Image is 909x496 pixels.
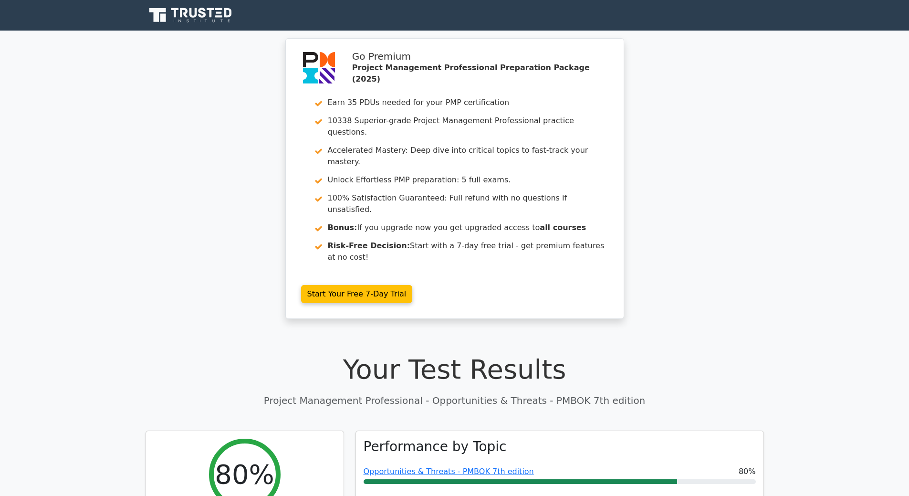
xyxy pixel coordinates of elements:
h2: 80% [215,458,274,490]
h3: Performance by Topic [364,439,507,455]
a: Opportunities & Threats - PMBOK 7th edition [364,467,534,476]
h1: Your Test Results [146,353,764,385]
p: Project Management Professional - Opportunities & Threats - PMBOK 7th edition [146,393,764,408]
a: Start Your Free 7-Day Trial [301,285,413,303]
span: 80% [739,466,756,477]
